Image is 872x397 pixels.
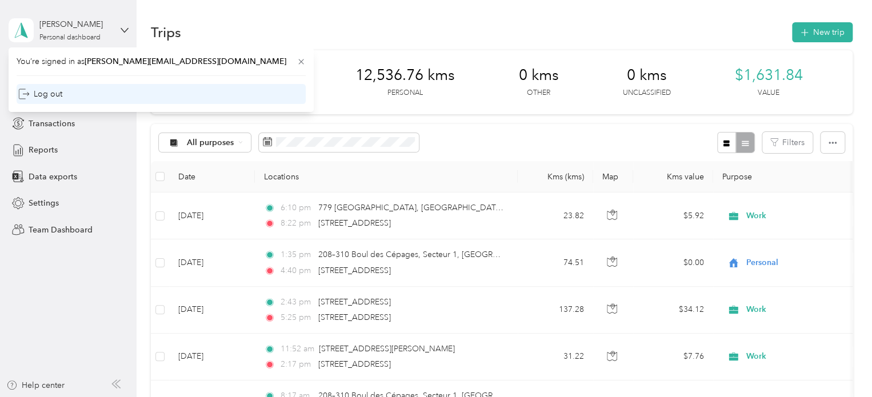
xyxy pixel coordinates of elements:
span: $1,631.84 [735,66,803,85]
span: 6:10 pm [280,202,313,214]
td: [DATE] [169,193,255,239]
span: [STREET_ADDRESS] [318,312,391,322]
button: New trip [792,22,853,42]
td: $0.00 [633,239,713,286]
span: [STREET_ADDRESS][PERSON_NAME] [319,344,455,354]
span: 11:52 am [280,343,314,355]
td: $5.92 [633,193,713,239]
span: 779 [GEOGRAPHIC_DATA], [GEOGRAPHIC_DATA], [GEOGRAPHIC_DATA] [318,203,590,212]
span: [STREET_ADDRESS] [318,218,391,228]
td: [DATE] [169,287,255,334]
span: 4:40 pm [280,264,313,277]
span: Reports [29,144,58,156]
span: Settings [29,197,59,209]
td: 137.28 [518,287,593,334]
span: [STREET_ADDRESS] [318,297,391,307]
span: [PERSON_NAME][EMAIL_ADDRESS][DOMAIN_NAME] [85,57,286,66]
div: [PERSON_NAME] [39,18,111,30]
span: You’re signed in as [17,55,306,67]
div: Personal dashboard [39,34,101,41]
th: Map [593,161,633,193]
span: 8:22 pm [280,217,313,230]
td: $7.76 [633,334,713,380]
th: Kms value [633,161,713,193]
span: 0 kms [519,66,559,85]
button: Help center [6,379,65,391]
span: Data exports [29,171,77,183]
span: Work [746,350,851,363]
span: 0 kms [627,66,667,85]
p: Value [758,88,779,98]
th: Kms (kms) [518,161,593,193]
td: 31.22 [518,334,593,380]
span: 5:25 pm [280,311,313,324]
p: Other [527,88,550,98]
span: Work [746,210,851,222]
p: Personal [387,88,423,98]
td: 74.51 [518,239,593,286]
span: [STREET_ADDRESS] [318,266,391,275]
h1: Trips [151,26,181,38]
th: Locations [255,161,518,193]
div: Log out [18,88,62,100]
span: 208–310 Boul des Cépages, Secteur 1, [GEOGRAPHIC_DATA], [GEOGRAPHIC_DATA] [318,250,631,259]
span: 2:17 pm [280,358,313,371]
td: 23.82 [518,193,593,239]
button: Filters [762,132,813,153]
th: Date [169,161,255,193]
iframe: Everlance-gr Chat Button Frame [808,333,872,397]
span: Personal [746,256,851,269]
span: Work [746,303,851,316]
td: $34.12 [633,287,713,334]
td: [DATE] [169,334,255,380]
span: Transactions [29,118,75,130]
span: All purposes [187,139,234,147]
td: [DATE] [169,239,255,286]
span: 12,536.76 kms [355,66,455,85]
span: 1:35 pm [280,248,313,261]
span: 2:43 pm [280,296,313,308]
span: [STREET_ADDRESS] [318,359,391,369]
p: Unclassified [623,88,671,98]
span: Team Dashboard [29,224,93,236]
